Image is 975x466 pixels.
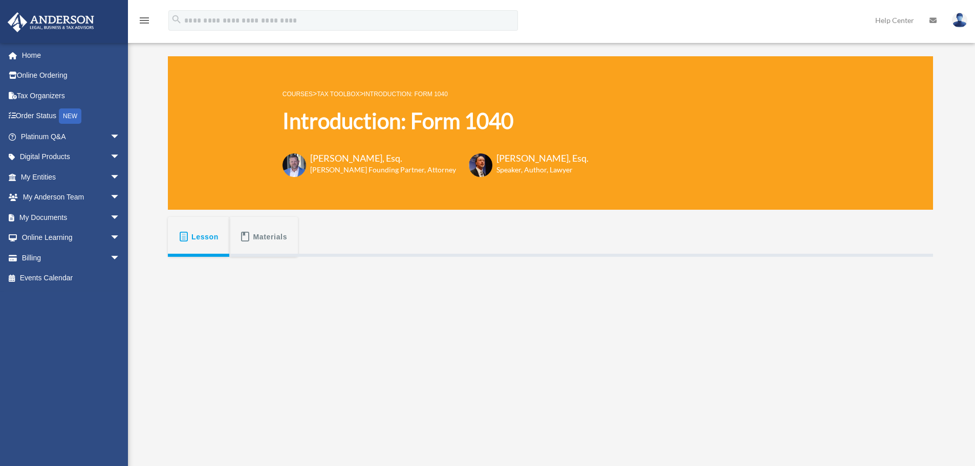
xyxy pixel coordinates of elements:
[283,106,589,136] h1: Introduction: Form 1040
[7,248,136,268] a: Billingarrow_drop_down
[283,91,313,98] a: COURSES
[7,207,136,228] a: My Documentsarrow_drop_down
[110,126,131,147] span: arrow_drop_down
[7,228,136,248] a: Online Learningarrow_drop_down
[7,167,136,187] a: My Entitiesarrow_drop_down
[469,153,492,177] img: Scott-Estill-Headshot.png
[283,87,589,100] p: > >
[7,268,136,289] a: Events Calendar
[253,228,288,246] span: Materials
[110,187,131,208] span: arrow_drop_down
[7,85,136,106] a: Tax Organizers
[952,13,967,28] img: User Pic
[59,108,81,124] div: NEW
[5,12,97,32] img: Anderson Advisors Platinum Portal
[317,91,359,98] a: Tax Toolbox
[171,14,182,25] i: search
[7,187,136,208] a: My Anderson Teamarrow_drop_down
[110,147,131,168] span: arrow_drop_down
[110,167,131,188] span: arrow_drop_down
[191,228,219,246] span: Lesson
[7,147,136,167] a: Digital Productsarrow_drop_down
[496,152,589,165] h3: [PERSON_NAME], Esq.
[7,45,136,65] a: Home
[310,152,456,165] h3: [PERSON_NAME], Esq.
[364,91,448,98] a: Introduction: Form 1040
[7,106,136,127] a: Order StatusNEW
[7,126,136,147] a: Platinum Q&Aarrow_drop_down
[110,248,131,269] span: arrow_drop_down
[496,165,576,175] h6: Speaker, Author, Lawyer
[310,165,456,175] h6: [PERSON_NAME] Founding Partner, Attorney
[110,207,131,228] span: arrow_drop_down
[7,65,136,86] a: Online Ordering
[138,18,150,27] a: menu
[110,228,131,249] span: arrow_drop_down
[138,14,150,27] i: menu
[283,153,306,177] img: Toby-circle-head.png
